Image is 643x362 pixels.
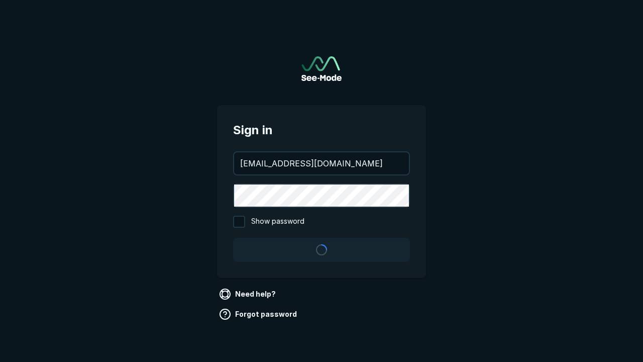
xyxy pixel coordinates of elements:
a: Forgot password [217,306,301,322]
a: Need help? [217,286,280,302]
span: Sign in [233,121,410,139]
img: See-Mode Logo [301,56,342,81]
input: your@email.com [234,152,409,174]
span: Show password [251,216,304,228]
a: Go to sign in [301,56,342,81]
